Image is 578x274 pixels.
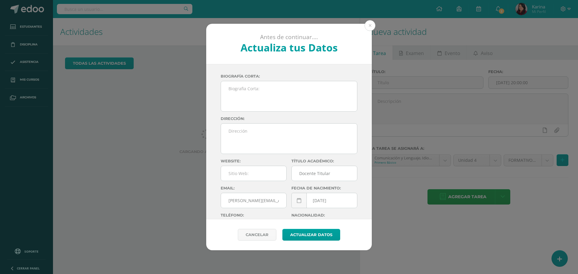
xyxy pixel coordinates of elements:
h2: Actualiza tus Datos [222,41,356,54]
label: Fecha de nacimiento: [291,186,357,190]
label: Teléfono: [221,213,287,217]
input: Correo Electronico: [221,193,286,208]
input: Titulo: [292,166,357,181]
label: Email: [221,186,287,190]
input: Fecha de Nacimiento: [292,193,357,208]
input: Sitio Web: [221,166,286,181]
button: Actualizar datos [282,229,340,241]
p: Antes de continuar.... [222,33,356,41]
label: Título académico: [291,159,357,163]
a: Cancelar [238,229,276,241]
label: Biografía corta: [221,74,357,79]
label: Website: [221,159,287,163]
label: Dirección: [221,116,357,121]
label: Nacionalidad: [291,213,357,217]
